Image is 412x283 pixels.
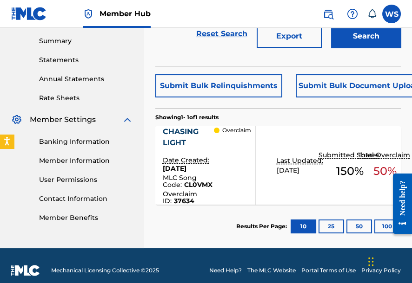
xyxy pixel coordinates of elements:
span: 50 % [373,163,397,180]
p: Showing 1 - 1 of 1 results [155,113,219,122]
img: logo [11,265,40,276]
span: Mechanical Licensing Collective © 2025 [51,266,159,275]
iframe: Resource Center [386,167,412,241]
a: Contact Information [39,194,133,204]
div: CHASING LIGHT [163,126,214,148]
img: Top Rightsholder [83,8,94,19]
a: Summary [39,36,133,46]
span: [DATE] [277,166,299,174]
button: 10 [291,219,316,233]
span: 37634 [174,197,194,205]
button: Submit Bulk Relinquishments [155,74,282,97]
a: Public Search [319,5,338,23]
span: MLC Song Code : [163,174,197,189]
span: 150 % [336,163,364,180]
p: Date Created: [163,155,212,165]
img: expand [122,114,133,125]
a: Annual Statements [39,74,133,84]
button: 25 [319,219,344,233]
div: Notifications [367,9,377,19]
span: Member Settings [30,114,96,125]
button: Export [257,25,322,48]
p: Last Updated: [277,156,326,166]
a: The MLC Website [247,266,296,275]
a: Reset Search [192,24,252,44]
a: Banking Information [39,137,133,147]
img: Member Settings [11,114,22,125]
a: User Permissions [39,175,133,185]
button: 100 [374,219,400,233]
span: [DATE] [163,164,186,173]
iframe: Chat Widget [365,238,412,283]
div: Help [343,5,362,23]
p: Submitted Shares [319,150,382,160]
button: 50 [346,219,372,233]
a: Portal Terms of Use [301,266,356,275]
a: Rate Sheets [39,93,133,103]
span: CL0VMX [184,180,213,189]
img: MLC Logo [11,7,47,20]
button: Search [331,25,401,48]
a: Member Benefits [39,213,133,223]
img: search [323,8,334,19]
p: Results Per Page: [236,222,289,231]
a: CHASING LIGHTDate Created:[DATE]MLC Song Code:CL0VMXOverclaim ID:37634 OverclaimLast Updated:[DAT... [155,126,401,205]
a: Need Help? [209,266,242,275]
span: Overclaim ID : [163,190,197,205]
a: Statements [39,55,133,65]
div: Drag [368,248,374,276]
a: Member Information [39,156,133,166]
span: Member Hub [100,8,151,19]
a: Privacy Policy [361,266,401,275]
img: help [347,8,358,19]
div: User Menu [382,5,401,23]
p: Overclaim [222,126,251,135]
